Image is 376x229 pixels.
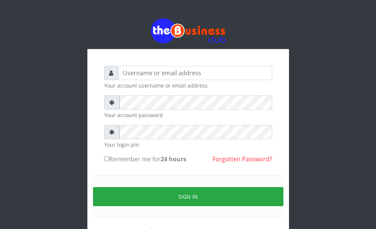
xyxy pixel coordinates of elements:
small: Your account username or email address [104,82,272,89]
button: Sign in [93,187,283,206]
a: Forgotten Password? [212,155,272,163]
small: Your login pin [104,141,272,149]
small: Your account password [104,111,272,119]
input: Remember me for24 hours [104,156,109,161]
input: Username or email address [118,66,272,80]
b: 24 hours [161,155,186,163]
label: Remember me for [104,155,186,164]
